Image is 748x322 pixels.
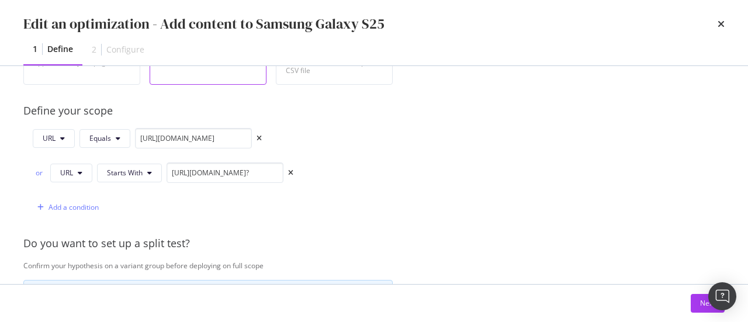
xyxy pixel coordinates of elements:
[700,298,715,308] div: Next
[33,129,75,148] button: URL
[92,44,96,56] div: 2
[718,14,725,34] div: times
[60,168,73,178] span: URL
[43,133,56,143] span: URL
[107,168,143,178] span: Starts With
[33,168,46,178] div: or
[33,43,37,55] div: 1
[288,169,293,176] div: times
[708,282,736,310] div: Open Intercom Messenger
[691,294,725,313] button: Next
[286,58,383,75] div: Enter a list of URLs or upload CSV file
[47,43,73,55] div: Define
[257,135,262,142] div: times
[97,164,162,182] button: Starts With
[89,133,111,143] span: Equals
[79,129,130,148] button: Equals
[160,58,257,67] div: Define rules to match URLs
[50,164,92,182] button: URL
[106,44,144,56] div: Configure
[49,202,99,212] div: Add a condition
[33,198,99,217] button: Add a condition
[33,58,130,67] div: Applied to all your pages
[23,14,385,34] div: Edit an optimization - Add content to Samsung Galaxy S25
